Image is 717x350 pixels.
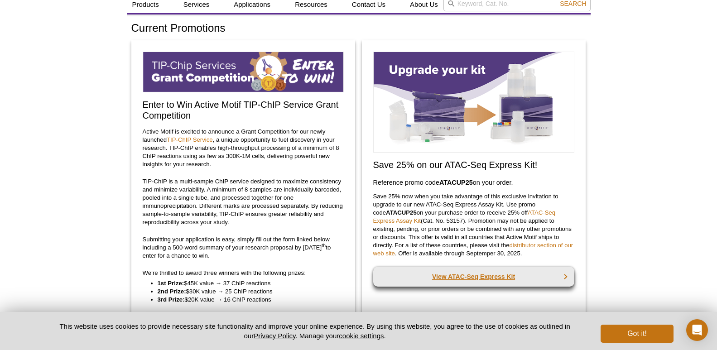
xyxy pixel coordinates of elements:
p: TIP-ChIP is a multi-sample ChIP service designed to maximize consistency and minimize variability... [143,177,344,226]
a: View ATAC-Seq Express Kit [373,267,574,287]
a: TIP-ChIP Service [167,136,213,143]
div: Open Intercom Messenger [686,319,708,341]
li: $45K value → 37 ChIP reactions [158,279,335,288]
strong: 3rd Prize: [158,296,185,303]
p: We’re thrilled to award three winners with the following prizes: [143,269,344,277]
p: This website uses cookies to provide necessary site functionality and improve your online experie... [44,321,586,340]
a: Privacy Policy [254,332,295,340]
h1: Current Promotions [131,22,586,35]
h2: Enter to Win Active Motif TIP-ChIP Service Grant Competition [143,99,344,121]
strong: ATACUP25 [439,179,473,186]
p: Save 25% now when you take advantage of this exclusive invitation to upgrade to our new ATAC-Seq ... [373,192,574,258]
li: $30K value → 25 ChIP reactions [158,288,335,296]
h2: Save 25% on our ATAC-Seq Express Kit! [373,159,574,170]
strong: 1st Prize: [158,280,184,287]
h3: Reference promo code on your order. [373,177,574,188]
strong: 2nd Prize: [158,288,186,295]
button: Got it! [601,325,673,343]
img: TIP-ChIP Service Grant Competition [143,52,344,92]
button: cookie settings [339,332,384,340]
p: Submitting your application is easy, simply fill out the form linked below including a 500-word s... [143,235,344,260]
sup: th [322,242,326,248]
li: $20K value → 16 ChIP reactions [158,296,335,304]
p: Active Motif is excited to announce a Grant Competition for our newly launched , a unique opportu... [143,128,344,168]
strong: ATACUP25 [386,209,417,216]
img: Save on ATAC-Seq Express Assay Kit [373,52,574,153]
